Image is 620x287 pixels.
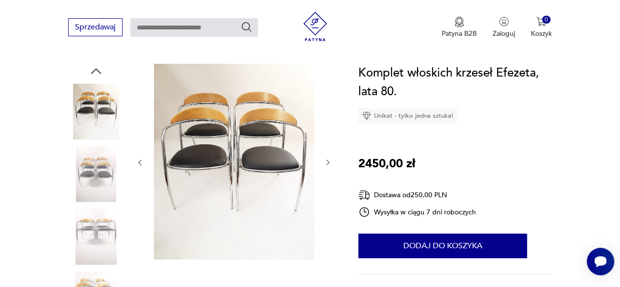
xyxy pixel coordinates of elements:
[68,25,123,31] a: Sprzedawaj
[442,29,477,38] p: Patyna B2B
[531,29,552,38] p: Koszyk
[542,16,550,24] div: 0
[358,64,552,101] h1: Komplet włoskich krzeseł Efezeta, lata 80.
[358,108,457,123] div: Unikat - tylko jedna sztuka!
[68,83,124,139] img: Zdjęcie produktu Komplet włoskich krzeseł Efezeta, lata 80.
[358,234,527,258] button: Dodaj do koszyka
[241,21,252,33] button: Szukaj
[587,248,614,275] iframe: Smartsupp widget button
[536,17,546,26] img: Ikona koszyka
[358,189,476,201] div: Dostawa od 250,00 PLN
[358,155,415,173] p: 2450,00 zł
[358,189,370,201] img: Ikona dostawy
[68,18,123,36] button: Sprzedawaj
[68,209,124,264] img: Zdjęcie produktu Komplet włoskich krzeseł Efezeta, lata 80.
[442,17,477,38] button: Patyna B2B
[68,146,124,202] img: Zdjęcie produktu Komplet włoskich krzeseł Efezeta, lata 80.
[362,111,371,120] img: Ikona diamentu
[493,29,515,38] p: Zaloguj
[154,64,314,260] img: Zdjęcie produktu Komplet włoskich krzeseł Efezeta, lata 80.
[493,17,515,38] button: Zaloguj
[358,206,476,218] div: Wysyłka w ciągu 7 dni roboczych
[300,12,330,41] img: Patyna - sklep z meblami i dekoracjami vintage
[499,17,509,26] img: Ikonka użytkownika
[454,17,464,27] img: Ikona medalu
[531,17,552,38] button: 0Koszyk
[442,17,477,38] a: Ikona medaluPatyna B2B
